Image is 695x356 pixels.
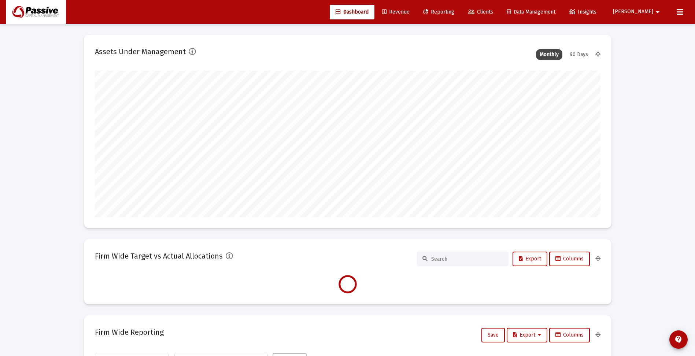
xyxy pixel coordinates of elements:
[417,5,460,19] a: Reporting
[563,5,602,19] a: Insights
[674,335,683,344] mat-icon: contact_support
[536,49,562,60] div: Monthly
[376,5,415,19] a: Revenue
[513,252,547,266] button: Export
[336,9,369,15] span: Dashboard
[11,5,60,19] img: Dashboard
[481,328,505,342] button: Save
[95,326,164,338] h2: Firm Wide Reporting
[507,9,555,15] span: Data Management
[507,328,547,342] button: Export
[549,328,590,342] button: Columns
[462,5,499,19] a: Clients
[566,49,592,60] div: 90 Days
[95,250,223,262] h2: Firm Wide Target vs Actual Allocations
[555,332,584,338] span: Columns
[382,9,410,15] span: Revenue
[519,256,541,262] span: Export
[488,332,499,338] span: Save
[95,46,186,58] h2: Assets Under Management
[501,5,561,19] a: Data Management
[653,5,662,19] mat-icon: arrow_drop_down
[513,332,541,338] span: Export
[604,4,671,19] button: [PERSON_NAME]
[555,256,584,262] span: Columns
[549,252,590,266] button: Columns
[569,9,596,15] span: Insights
[613,9,653,15] span: [PERSON_NAME]
[330,5,374,19] a: Dashboard
[468,9,493,15] span: Clients
[423,9,454,15] span: Reporting
[431,256,503,262] input: Search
